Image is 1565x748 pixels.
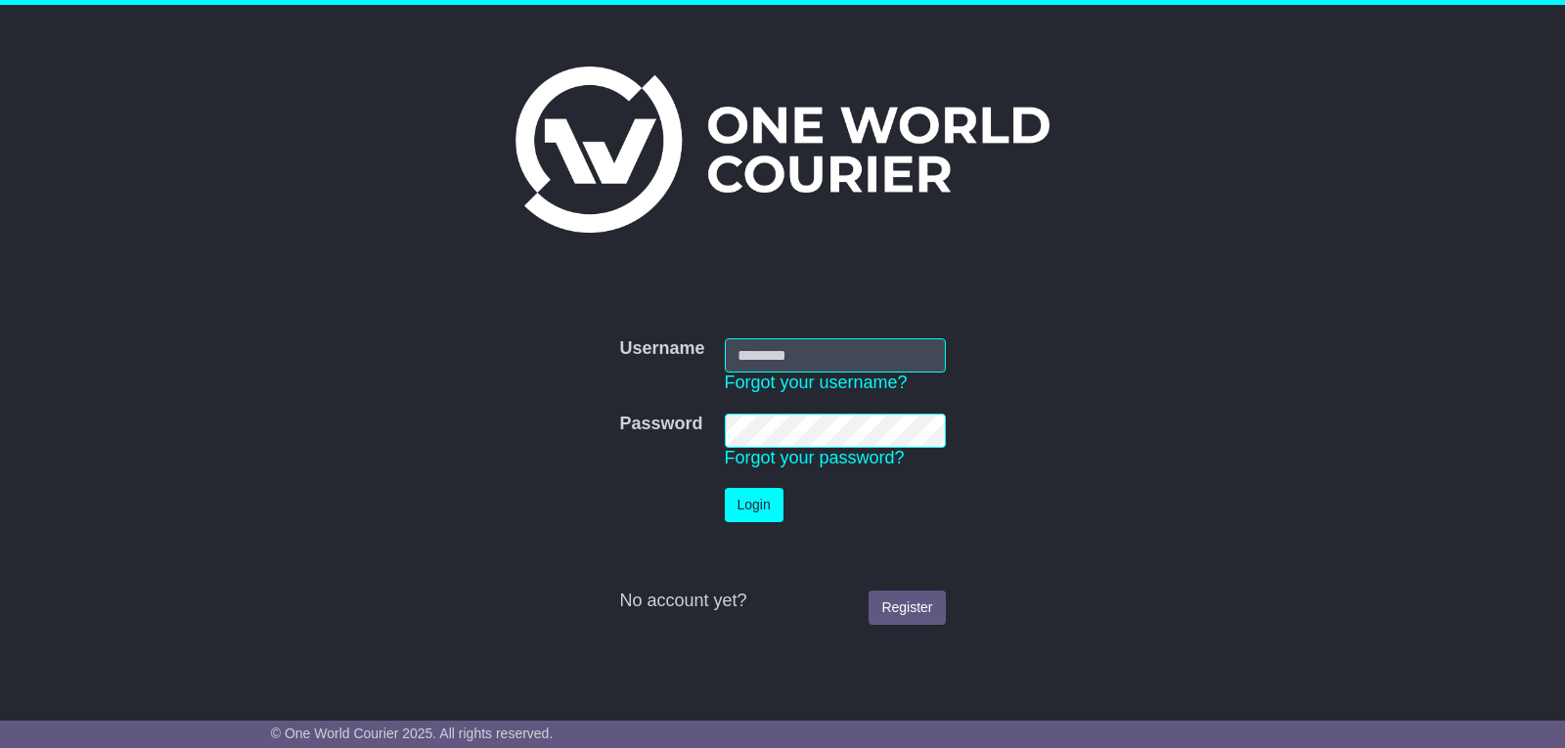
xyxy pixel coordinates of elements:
[271,726,554,741] span: © One World Courier 2025. All rights reserved.
[619,414,702,435] label: Password
[725,448,905,467] a: Forgot your password?
[619,591,945,612] div: No account yet?
[725,488,783,522] button: Login
[869,591,945,625] a: Register
[725,373,908,392] a: Forgot your username?
[515,66,1050,233] img: One World
[619,338,704,360] label: Username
